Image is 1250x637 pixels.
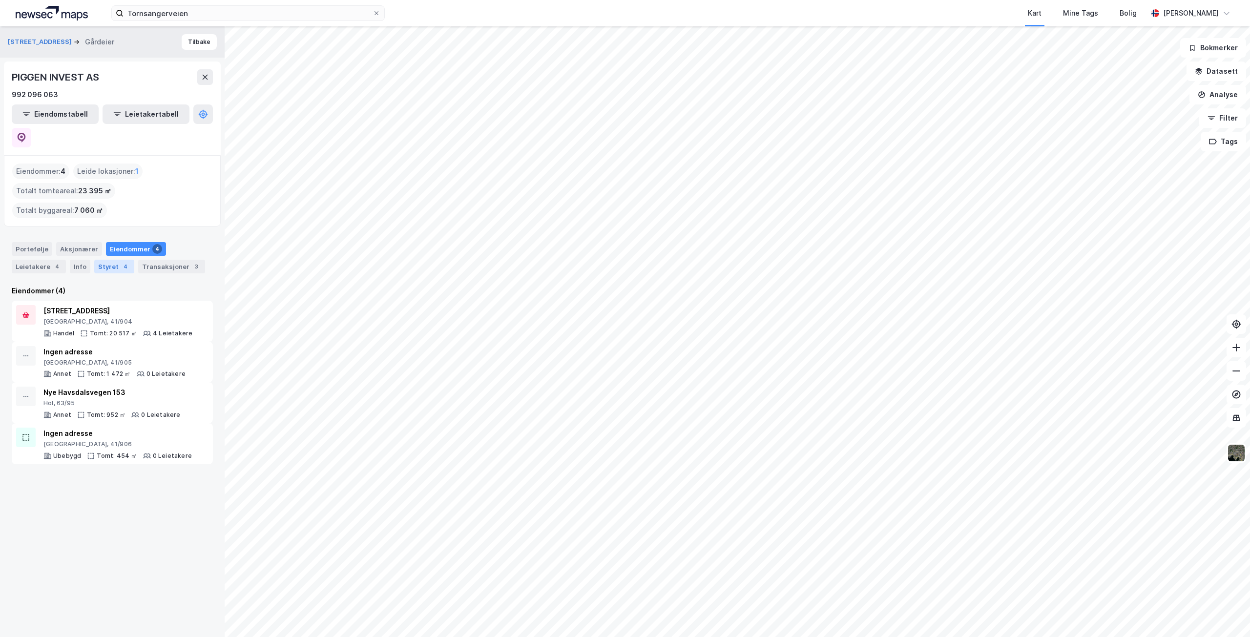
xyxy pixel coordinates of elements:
[53,370,71,378] div: Annet
[87,370,131,378] div: Tomt: 1 472 ㎡
[43,428,192,439] div: Ingen adresse
[146,370,186,378] div: 0 Leietakere
[1028,7,1042,19] div: Kart
[74,205,103,216] span: 7 060 ㎡
[43,440,192,448] div: [GEOGRAPHIC_DATA], 41/906
[85,36,114,48] div: Gårdeier
[94,260,134,273] div: Styret
[43,359,186,367] div: [GEOGRAPHIC_DATA], 41/905
[103,104,189,124] button: Leietakertabell
[12,260,66,273] div: Leietakere
[1120,7,1137,19] div: Bolig
[70,260,90,273] div: Info
[138,260,205,273] div: Transaksjoner
[121,262,130,271] div: 4
[12,164,69,179] div: Eiendommer :
[16,6,88,21] img: logo.a4113a55bc3d86da70a041830d287a7e.svg
[152,244,162,254] div: 4
[1201,590,1250,637] iframe: Chat Widget
[52,262,62,271] div: 4
[12,242,52,256] div: Portefølje
[1063,7,1098,19] div: Mine Tags
[1201,132,1246,151] button: Tags
[1227,444,1246,462] img: 9k=
[8,37,74,47] button: [STREET_ADDRESS]
[106,242,166,256] div: Eiendommer
[1187,62,1246,81] button: Datasett
[97,452,137,460] div: Tomt: 454 ㎡
[12,285,213,297] div: Eiendommer (4)
[1201,590,1250,637] div: Kontrollprogram for chat
[53,411,71,419] div: Annet
[1189,85,1246,104] button: Analyse
[12,203,107,218] div: Totalt byggareal :
[53,329,74,337] div: Handel
[90,329,137,337] div: Tomt: 20 517 ㎡
[191,262,201,271] div: 3
[43,399,181,407] div: Hol, 63/95
[135,165,139,177] span: 1
[53,452,81,460] div: Ubebygd
[1163,7,1219,19] div: [PERSON_NAME]
[124,6,373,21] input: Søk på adresse, matrikkel, gårdeiere, leietakere eller personer
[12,104,99,124] button: Eiendomstabell
[182,34,217,50] button: Tilbake
[56,242,102,256] div: Aksjonærer
[1180,38,1246,58] button: Bokmerker
[12,89,58,101] div: 992 096 063
[12,183,115,199] div: Totalt tomteareal :
[78,185,111,197] span: 23 395 ㎡
[43,346,186,358] div: Ingen adresse
[141,411,180,419] div: 0 Leietakere
[1199,108,1246,128] button: Filter
[153,452,192,460] div: 0 Leietakere
[12,69,101,85] div: PIGGEN INVEST AS
[153,329,192,337] div: 4 Leietakere
[43,387,181,398] div: Nye Havsdalsvegen 153
[73,164,143,179] div: Leide lokasjoner :
[43,318,192,326] div: [GEOGRAPHIC_DATA], 41/904
[43,305,192,317] div: [STREET_ADDRESS]
[87,411,125,419] div: Tomt: 952 ㎡
[61,165,65,177] span: 4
